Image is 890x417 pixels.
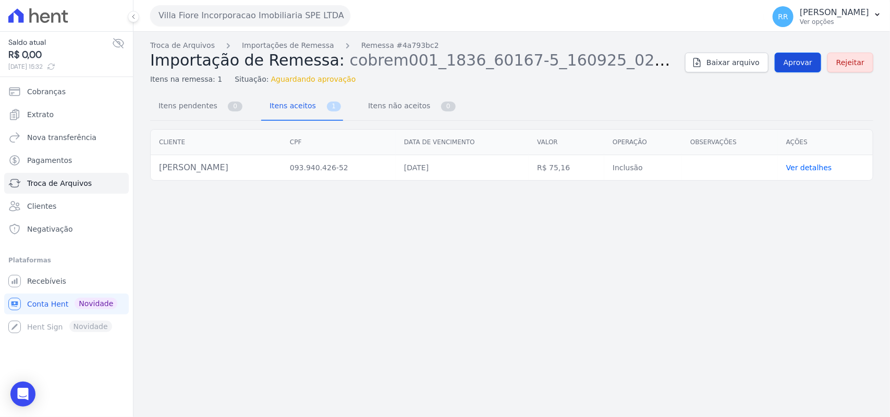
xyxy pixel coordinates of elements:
span: cobrem001_1836_60167-5_160925_029.TXT [350,50,699,69]
a: Clientes [4,196,129,217]
span: [DATE] 15:32 [8,62,112,71]
span: Itens aceitos [263,95,318,116]
td: [DATE] [396,155,529,181]
span: R$ 0,00 [8,48,112,62]
a: Nova transferência [4,127,129,148]
td: 093.940.426-52 [282,155,396,181]
a: Cobranças [4,81,129,102]
div: Open Intercom Messenger [10,382,35,407]
span: RR [778,13,788,20]
a: Importações de Remessa [242,40,334,51]
a: Pagamentos [4,150,129,171]
a: Recebíveis [4,271,129,292]
span: Rejeitar [836,57,864,68]
th: CPF [282,130,396,155]
span: Extrato [27,109,54,120]
th: Ações [778,130,873,155]
th: Data de vencimento [396,130,529,155]
span: Conta Hent [27,299,68,309]
p: Ver opções [800,18,869,26]
nav: Tab selector [150,93,458,121]
a: Troca de Arquivos [150,40,215,51]
th: Observações [682,130,778,155]
a: Itens aceitos 1 [261,93,343,121]
th: Valor [529,130,604,155]
a: Itens não aceitos 0 [360,93,458,121]
span: 0 [441,102,456,111]
th: Cliente [151,130,282,155]
span: 1 [327,102,342,111]
button: RR [PERSON_NAME] Ver opções [764,2,890,31]
td: Inclusão [604,155,682,181]
span: 0 [228,102,242,111]
a: Baixar arquivo [685,53,769,72]
a: Aprovar [775,53,821,72]
span: Negativação [27,224,73,234]
span: Cobranças [27,86,66,97]
span: Aguardando aprovação [271,74,356,85]
span: Itens na remessa: 1 [150,74,222,85]
span: Novidade [75,298,117,309]
th: Operação [604,130,682,155]
span: Itens não aceitos [362,95,432,116]
nav: Sidebar [8,81,125,337]
a: Remessa #4a793bc2 [361,40,439,51]
span: Clientes [27,201,56,211]
span: Recebíveis [27,276,66,286]
nav: Breadcrumb [150,40,677,51]
span: Itens pendentes [152,95,220,116]
span: Baixar arquivo [706,57,760,68]
td: [PERSON_NAME] [151,155,282,181]
span: Troca de Arquivos [27,178,92,188]
p: [PERSON_NAME] [800,7,869,18]
a: Ver detalhes [786,163,832,172]
a: Negativação [4,219,129,239]
a: Itens pendentes 0 [150,93,245,121]
div: Plataformas [8,254,125,267]
span: Pagamentos [27,155,72,166]
td: R$ 75,16 [529,155,604,181]
button: Villa Fiore Incorporacao Imobiliaria SPE LTDA [150,5,350,26]
span: Nova transferência [27,132,96,143]
a: Extrato [4,104,129,125]
span: Importação de Remessa: [150,51,345,69]
a: Rejeitar [827,53,873,72]
span: Situação: [235,74,269,85]
span: Aprovar [784,57,812,68]
a: Troca de Arquivos [4,173,129,194]
a: Conta Hent Novidade [4,294,129,314]
span: Saldo atual [8,37,112,48]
